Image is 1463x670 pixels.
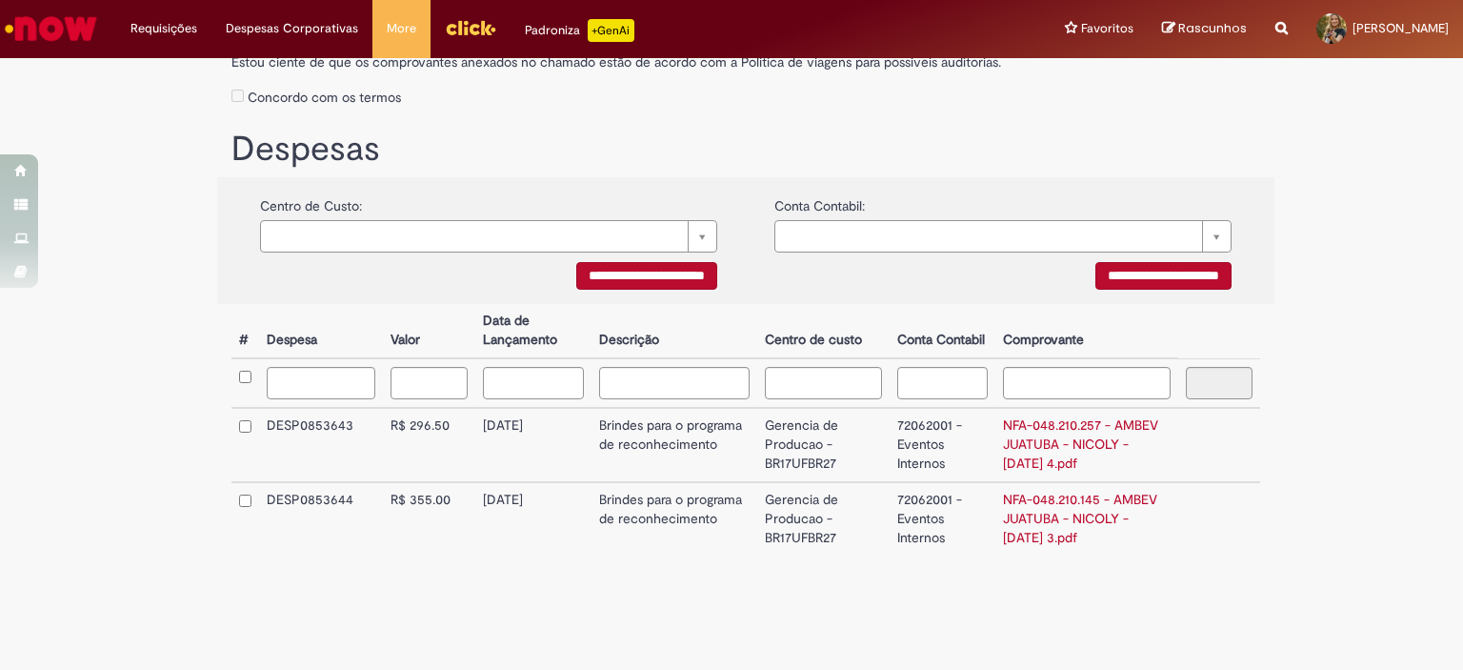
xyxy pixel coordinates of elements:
[591,408,757,482] td: Brindes para o programa de reconhecimento
[383,304,475,358] th: Valor
[588,19,634,42] p: +GenAi
[995,304,1179,358] th: Comprovante
[231,304,259,358] th: #
[445,13,496,42] img: click_logo_yellow_360x200.png
[774,220,1232,253] a: Limpar campo {0}
[231,131,1260,169] h1: Despesas
[591,304,757,358] th: Descrição
[1178,19,1247,37] span: Rascunhos
[226,19,358,38] span: Despesas Corporativas
[2,10,100,48] img: ServiceNow
[259,408,383,482] td: DESP0853643
[248,88,401,107] label: Concordo com os termos
[525,19,634,42] div: Padroniza
[260,220,717,253] a: Limpar campo {0}
[995,482,1179,556] td: NFA-048.210.145 - AMBEV JUATUBA - NICOLY - [DATE] 3.pdf
[890,482,994,556] td: 72062001 - Eventos Internos
[890,408,994,482] td: 72062001 - Eventos Internos
[1162,20,1247,38] a: Rascunhos
[757,482,890,556] td: Gerencia de Producao - BR17UFBR27
[995,408,1179,482] td: NFA-048.210.257 - AMBEV JUATUBA - NICOLY - [DATE] 4.pdf
[475,304,591,358] th: Data de Lançamento
[1003,491,1157,546] a: NFA-048.210.145 - AMBEV JUATUBA - NICOLY - [DATE] 3.pdf
[757,304,890,358] th: Centro de custo
[130,19,197,38] span: Requisições
[387,19,416,38] span: More
[1081,19,1133,38] span: Favoritos
[475,408,591,482] td: [DATE]
[774,187,865,215] label: Conta Contabil:
[259,304,383,358] th: Despesa
[757,408,890,482] td: Gerencia de Producao - BR17UFBR27
[383,408,475,482] td: R$ 296.50
[260,187,362,215] label: Centro de Custo:
[259,482,383,556] td: DESP0853644
[383,482,475,556] td: R$ 355.00
[475,482,591,556] td: [DATE]
[1353,20,1449,36] span: [PERSON_NAME]
[890,304,994,358] th: Conta Contabil
[591,482,757,556] td: Brindes para o programa de reconhecimento
[1003,416,1158,472] a: NFA-048.210.257 - AMBEV JUATUBA - NICOLY - [DATE] 4.pdf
